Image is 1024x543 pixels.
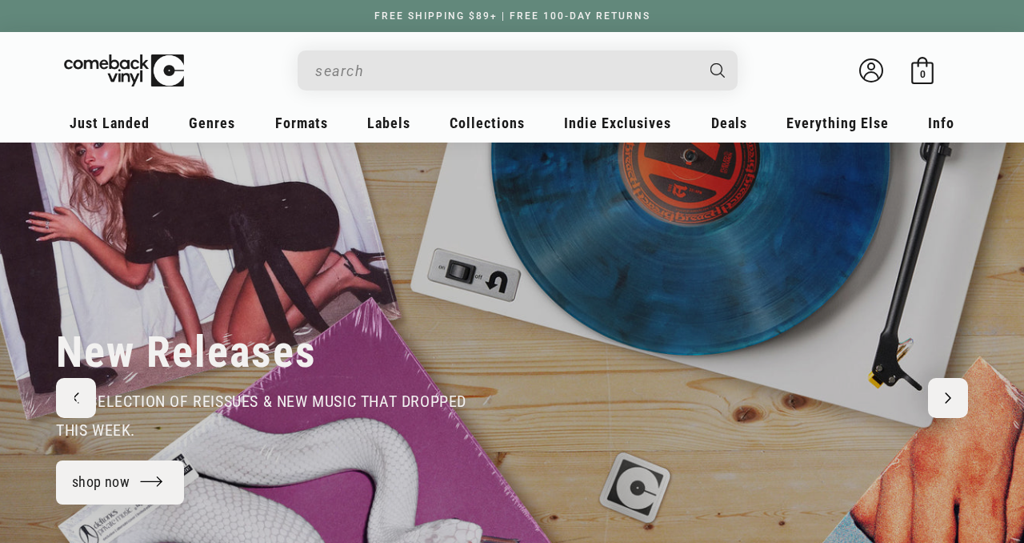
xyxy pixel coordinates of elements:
[275,115,328,131] span: Formats
[697,50,740,90] button: Search
[298,50,738,90] div: Search
[920,68,926,80] span: 0
[786,115,889,131] span: Everything Else
[189,115,235,131] span: Genres
[70,115,150,131] span: Just Landed
[56,326,317,379] h2: New Releases
[56,461,184,505] a: shop now
[450,115,525,131] span: Collections
[56,392,466,440] span: our selection of reissues & new music that dropped this week.
[711,115,747,131] span: Deals
[928,115,954,131] span: Info
[315,54,694,87] input: search
[358,10,666,22] a: FREE SHIPPING $89+ | FREE 100-DAY RETURNS
[564,115,671,131] span: Indie Exclusives
[367,115,410,131] span: Labels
